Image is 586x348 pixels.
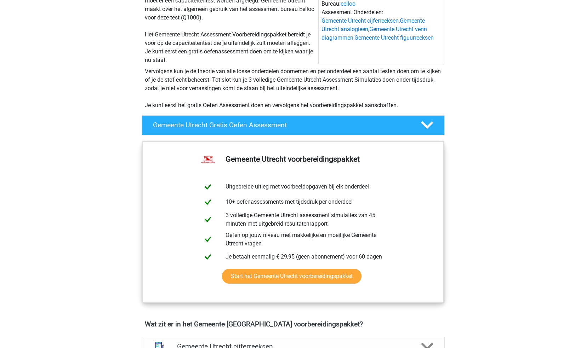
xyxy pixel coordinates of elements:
a: Gemeente Utrecht analogieen [322,17,425,33]
div: Vervolgens kun je de theorie van alle losse onderdelen doornemen en per onderdeel een aantal test... [142,67,444,110]
a: Gemeente Utrecht venn diagrammen [322,26,427,41]
a: eelloo [341,0,355,7]
h4: Wat zit er in het Gemeente [GEOGRAPHIC_DATA] voorbereidingspakket? [145,320,442,328]
a: Gemeente Utrecht cijferreeksen [322,17,399,24]
a: Gemeente Utrecht figuurreeksen [354,34,434,41]
a: Gemeente Utrecht Gratis Oefen Assessment [139,115,448,135]
a: Start het Gemeente Utrecht voorbereidingspakket [222,269,362,284]
h4: Gemeente Utrecht Gratis Oefen Assessment [153,121,409,129]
